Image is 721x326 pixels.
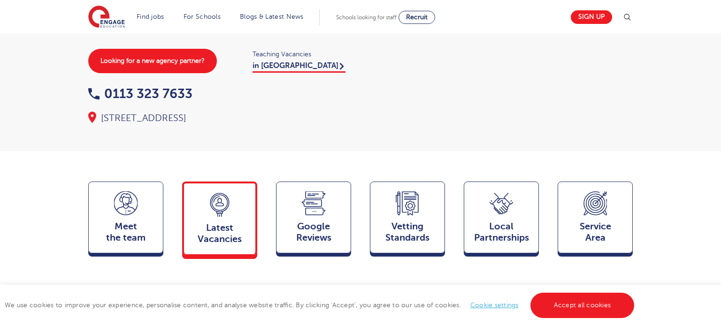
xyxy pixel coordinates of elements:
[406,14,428,21] span: Recruit
[464,182,539,258] a: Local Partnerships
[253,61,345,73] a: in [GEOGRAPHIC_DATA]
[563,221,628,243] span: Service Area
[253,49,351,60] span: Teaching Vacancies
[88,86,192,101] a: 0113 323 7633
[470,302,519,309] a: Cookie settings
[88,112,351,125] div: [STREET_ADDRESS]
[399,11,435,24] a: Recruit
[88,49,217,73] a: Looking for a new agency partner?
[469,221,534,243] span: Local Partnerships
[88,182,163,258] a: Meetthe team
[375,221,440,243] span: Vetting Standards
[276,182,351,258] a: GoogleReviews
[281,221,346,243] span: Google Reviews
[137,13,164,20] a: Find jobs
[88,6,125,29] img: Engage Education
[558,182,633,258] a: ServiceArea
[571,10,612,24] a: Sign up
[240,13,304,20] a: Blogs & Latest News
[182,182,257,259] a: LatestVacancies
[530,293,635,318] a: Accept all cookies
[189,222,251,245] span: Latest Vacancies
[93,221,158,243] span: Meet the team
[184,13,221,20] a: For Schools
[5,302,637,309] span: We use cookies to improve your experience, personalise content, and analyse website traffic. By c...
[370,182,445,258] a: VettingStandards
[336,14,397,21] span: Schools looking for staff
